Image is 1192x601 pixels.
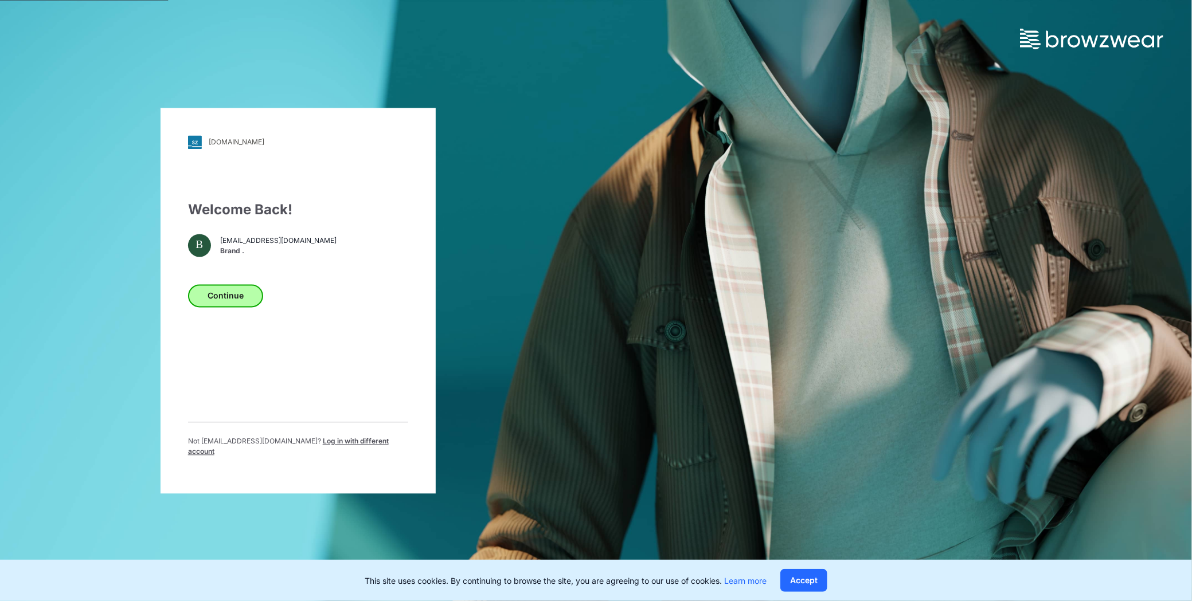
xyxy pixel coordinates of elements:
div: B [188,234,211,257]
p: Not [EMAIL_ADDRESS][DOMAIN_NAME] ? [188,436,408,457]
img: browzwear-logo.73288ffb.svg [1020,29,1163,49]
button: Continue [188,284,263,307]
span: Brand . [220,246,337,257]
div: Welcome Back! [188,199,408,220]
img: svg+xml;base64,PHN2ZyB3aWR0aD0iMjgiIGhlaWdodD0iMjgiIHZpZXdCb3g9IjAgMCAyOCAyOCIgZmlsbD0ibm9uZSIgeG... [188,135,202,149]
a: [DOMAIN_NAME] [188,135,408,149]
button: Accept [780,569,827,592]
a: Learn more [724,576,767,586]
p: This site uses cookies. By continuing to browse the site, you are agreeing to our use of cookies. [365,575,767,587]
span: [EMAIL_ADDRESS][DOMAIN_NAME] [220,236,337,246]
div: [DOMAIN_NAME] [209,138,264,147]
